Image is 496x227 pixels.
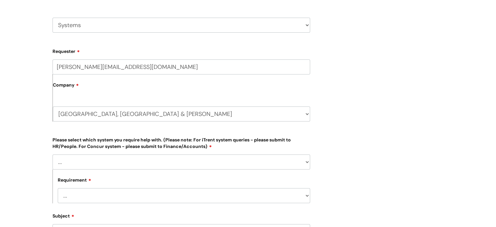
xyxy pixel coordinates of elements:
label: Company [53,80,310,95]
label: Please select which system you require help with. (Please note: For iTrent system queries - pleas... [53,136,310,149]
input: Email [53,59,310,74]
label: Requester [53,46,310,54]
label: Requirement [58,176,91,183]
label: Subject [53,211,310,219]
